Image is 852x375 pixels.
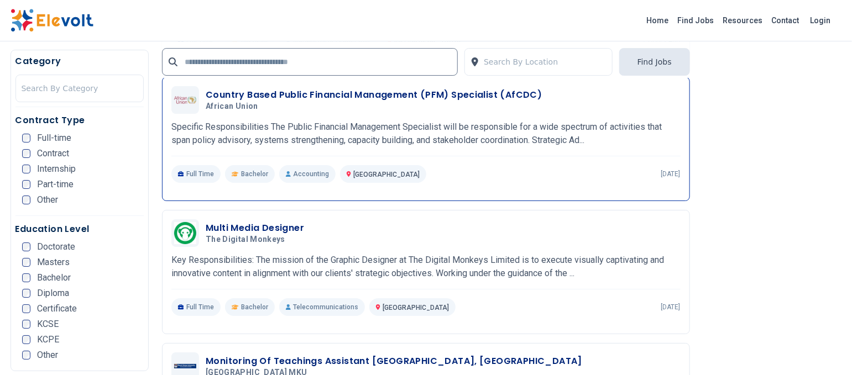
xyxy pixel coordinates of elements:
a: Contact [767,12,804,29]
span: The Digital Monkeys [206,235,285,245]
span: Full-time [37,134,71,142]
p: Key Responsibilities: The mission of the Graphic Designer at The Digital Monkeys Limited is to ex... [171,253,681,280]
p: Specific Responsibilities The Public Financial Management Specialist will be responsible for a wi... [171,120,681,147]
input: Contract [22,149,31,158]
p: [DATE] [661,303,681,311]
a: Login [804,9,838,31]
span: Internship [37,165,76,173]
p: Full Time [171,298,221,316]
input: Other [22,196,31,204]
span: Part-time [37,180,74,189]
h3: Multi Media Designer [206,221,304,235]
span: Certificate [37,304,77,313]
input: Doctorate [22,242,31,251]
input: Certificate [22,304,31,313]
a: Find Jobs [673,12,719,29]
p: [DATE] [661,170,681,178]
span: [GEOGRAPHIC_DATA] [383,304,449,311]
iframe: Chat Widget [797,322,852,375]
img: African Union [174,96,196,104]
input: Masters [22,258,31,267]
a: Resources [719,12,767,29]
a: African UnionCountry Based Public Financial Management (PFM) Specialist (AfCDC)African UnionSpeci... [171,86,681,183]
p: Full Time [171,165,221,183]
span: Bachelor [241,303,268,311]
button: Find Jobs [619,48,690,76]
h3: Country Based Public Financial Management (PFM) Specialist (AfCDC) [206,88,542,102]
input: Full-time [22,134,31,142]
a: The Digital MonkeysMulti Media DesignerThe Digital MonkeysKey Responsibilities: The mission of th... [171,219,681,316]
input: KCSE [22,320,31,329]
img: The Digital Monkeys [174,222,196,244]
span: [GEOGRAPHIC_DATA] [353,171,420,178]
span: Diploma [37,289,69,298]
h5: Education Level [15,223,144,236]
span: KCPE [37,335,59,344]
p: Accounting [279,165,336,183]
h3: Monitoring Of Teachings Assistant [GEOGRAPHIC_DATA], [GEOGRAPHIC_DATA] [206,355,582,368]
span: Bachelor [37,273,71,282]
a: Home [642,12,673,29]
img: Mount Kenya University MKU [174,364,196,368]
h5: Category [15,55,144,68]
h5: Contract Type [15,114,144,127]
span: Other [37,351,58,360]
p: Telecommunications [279,298,365,316]
input: Part-time [22,180,31,189]
span: Doctorate [37,242,75,251]
input: Diploma [22,289,31,298]
span: Bachelor [241,170,268,178]
span: Contract [37,149,69,158]
input: Internship [22,165,31,173]
span: Masters [37,258,70,267]
span: Other [37,196,58,204]
span: KCSE [37,320,59,329]
img: Elevolt [11,9,93,32]
input: Other [22,351,31,360]
input: KCPE [22,335,31,344]
input: Bachelor [22,273,31,282]
span: African Union [206,102,258,112]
